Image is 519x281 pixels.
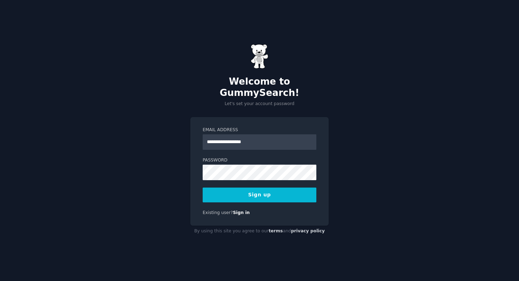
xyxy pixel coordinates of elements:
a: terms [269,228,283,233]
p: Let's set your account password [190,101,329,107]
button: Sign up [203,188,316,202]
a: privacy policy [291,228,325,233]
span: Existing user? [203,210,233,215]
label: Password [203,157,316,164]
a: Sign in [233,210,250,215]
div: By using this site you agree to our and [190,226,329,237]
h2: Welcome to GummySearch! [190,76,329,98]
label: Email Address [203,127,316,133]
img: Gummy Bear [251,44,268,69]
